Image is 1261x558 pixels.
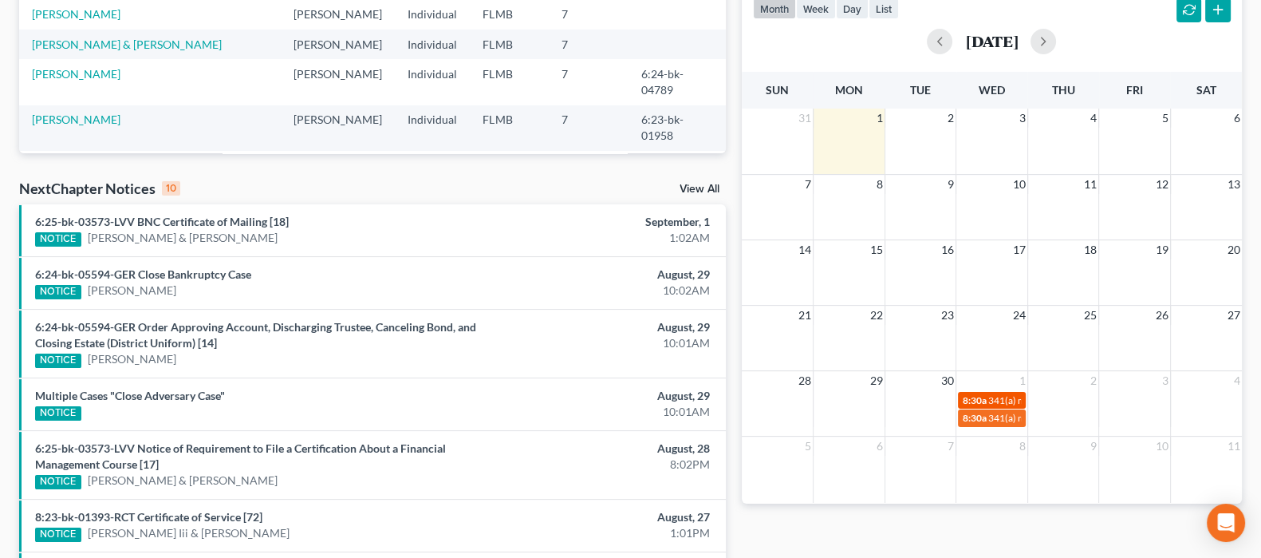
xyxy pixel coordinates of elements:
div: 10:01AM [495,404,710,420]
td: 7 [548,151,628,196]
span: Mon [835,83,863,97]
span: 24 [1011,306,1027,325]
span: 10 [1154,437,1170,456]
span: 15 [869,240,885,259]
div: NOTICE [35,406,81,421]
a: View All [680,184,719,195]
span: 28 [797,371,813,390]
a: [PERSON_NAME] & [PERSON_NAME] [32,38,222,51]
div: NOTICE [35,232,81,247]
span: 8:30a [963,412,987,424]
td: 6:25-bk-02012 [628,151,725,196]
span: 4 [1232,371,1242,390]
td: 7 [548,105,628,151]
span: 7 [803,175,813,194]
span: 1 [1018,371,1027,390]
span: 14 [797,240,813,259]
td: 7 [548,59,628,105]
td: Individual [395,59,470,105]
div: September, 1 [495,214,710,230]
span: 26 [1154,306,1170,325]
span: 6 [1232,109,1242,128]
td: Individual [395,105,470,151]
td: FLMB [470,30,548,59]
span: 1 [875,109,885,128]
span: 19 [1154,240,1170,259]
h2: [DATE] [965,33,1018,49]
span: 8 [875,175,885,194]
a: [PERSON_NAME] [88,283,176,299]
span: 5 [803,437,813,456]
td: [PERSON_NAME] [281,151,395,196]
span: 341(a) meeting for [PERSON_NAME] [988,394,1142,406]
div: August, 29 [495,319,710,335]
span: Tue [910,83,931,97]
div: NOTICE [35,354,81,368]
a: 6:25-bk-03573-LVV BNC Certificate of Mailing [18] [35,215,289,228]
div: 10:01AM [495,335,710,351]
span: 3 [1018,109,1027,128]
span: 7 [946,437,956,456]
span: 6 [875,437,885,456]
td: [PERSON_NAME] [281,105,395,151]
span: 9 [1089,437,1098,456]
div: August, 29 [495,267,710,283]
div: NOTICE [35,285,81,299]
td: Individual [395,151,470,196]
td: [PERSON_NAME] [281,30,395,59]
span: 27 [1226,306,1242,325]
span: 9 [946,175,956,194]
span: 22 [869,306,885,325]
div: 8:02PM [495,457,710,473]
div: Open Intercom Messenger [1207,504,1245,542]
span: 29 [869,371,885,390]
span: 2 [946,109,956,128]
td: 6:24-bk-04789 [628,59,725,105]
div: 10:02AM [495,283,710,299]
span: 341(a) meeting for [PERSON_NAME] [988,412,1142,424]
span: 8:30a [963,394,987,406]
span: Wed [979,83,1005,97]
td: 6:23-bk-01958 [628,105,725,151]
span: Fri [1126,83,1143,97]
a: 6:24-bk-05594-GER Order Approving Account, Discharging Trustee, Canceling Bond, and Closing Estat... [35,320,476,350]
span: 5 [1161,109,1170,128]
span: 2 [1089,371,1098,390]
div: 1:01PM [495,525,710,541]
td: 7 [548,30,628,59]
td: FLMB [470,105,548,151]
a: [PERSON_NAME] [88,351,176,367]
span: Sun [766,83,789,97]
span: 20 [1226,240,1242,259]
a: [PERSON_NAME] & [PERSON_NAME] [88,230,278,246]
a: [PERSON_NAME] [32,7,120,21]
div: August, 29 [495,388,710,404]
div: NOTICE [35,528,81,542]
span: Thu [1052,83,1075,97]
span: 30 [940,371,956,390]
td: FLMB [470,59,548,105]
span: 11 [1226,437,1242,456]
div: NextChapter Notices [19,179,180,198]
span: 13 [1226,175,1242,194]
span: 17 [1011,240,1027,259]
td: [PERSON_NAME] [281,59,395,105]
span: 23 [940,306,956,325]
td: Individual [395,30,470,59]
span: 16 [940,240,956,259]
span: 4 [1089,109,1098,128]
a: 6:25-bk-03573-LVV Notice of Requirement to File a Certification About a Financial Management Cour... [35,441,446,471]
span: 10 [1011,175,1027,194]
div: August, 27 [495,509,710,525]
a: 8:23-bk-01393-RCT Certificate of Service [72] [35,510,262,524]
div: 1:02AM [495,230,710,246]
span: 21 [797,306,813,325]
a: 6:24-bk-05594-GER Close Bankruptcy Case [35,267,251,281]
div: 10 [162,181,180,196]
a: [PERSON_NAME] & [PERSON_NAME] [88,473,278,489]
a: [PERSON_NAME] [32,113,120,126]
span: 11 [1082,175,1098,194]
a: [PERSON_NAME] Iii & [PERSON_NAME] [88,525,290,541]
td: FLMB [470,151,548,196]
span: 12 [1154,175,1170,194]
